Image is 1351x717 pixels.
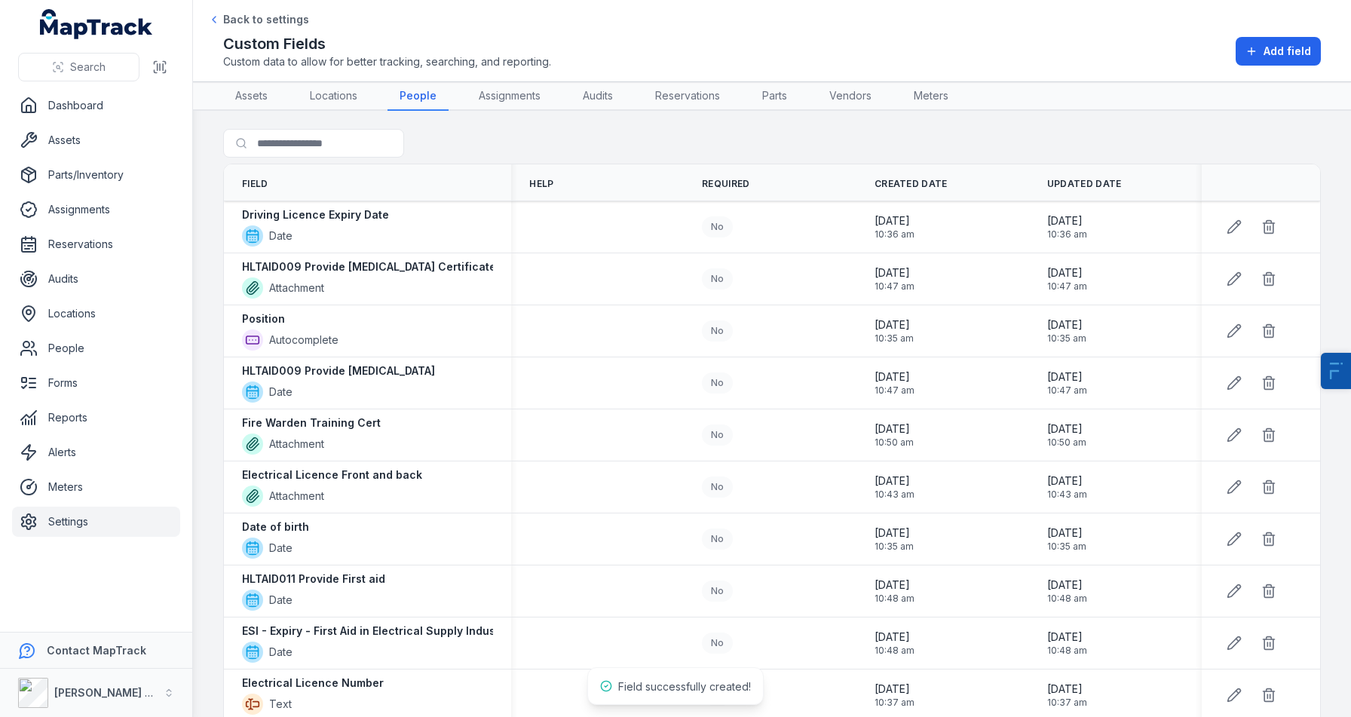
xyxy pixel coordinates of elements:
span: Created Date [875,178,948,190]
span: [DATE] [875,473,914,489]
strong: HLTAID009 Provide [MEDICAL_DATA] [242,363,435,378]
span: Field successfully created! [618,680,751,693]
a: People [388,82,449,111]
strong: Fire Warden Training Cert [242,415,381,431]
span: Search [70,60,106,75]
span: 10:35 am [875,541,914,553]
time: 07/10/2025, 10:48:59 am [875,630,914,657]
time: 07/10/2025, 10:35:35 am [875,317,914,345]
span: Autocomplete [269,332,339,348]
span: Date [269,385,293,400]
span: Date [269,228,293,244]
time: 07/10/2025, 10:47:09 am [875,369,914,397]
strong: Date of birth [242,519,309,535]
span: 10:48 am [875,645,914,657]
time: 07/10/2025, 10:43:41 am [1047,473,1087,501]
span: Date [269,593,293,608]
time: 07/10/2025, 10:47:09 am [1047,369,1087,397]
span: [DATE] [875,630,914,645]
time: 07/10/2025, 10:36:07 am [1047,213,1087,241]
a: Parts/Inventory [12,160,180,190]
span: 10:36 am [1047,228,1087,241]
span: [DATE] [875,578,914,593]
span: [DATE] [875,213,914,228]
a: Assets [12,125,180,155]
a: People [12,333,180,363]
a: Dashboard [12,90,180,121]
a: Forms [12,368,180,398]
span: [DATE] [875,421,914,437]
span: [DATE] [875,265,914,280]
span: Date [269,541,293,556]
span: [DATE] [1047,317,1086,332]
a: Reservations [12,229,180,259]
time: 07/10/2025, 10:50:45 am [1047,421,1086,449]
time: 07/10/2025, 10:37:30 am [875,682,914,709]
time: 07/10/2025, 10:48:33 am [875,578,914,605]
span: 10:35 am [875,332,914,345]
span: 10:48 am [1047,645,1087,657]
a: Parts [750,82,799,111]
a: Reservations [643,82,732,111]
span: 10:47 am [1047,385,1087,397]
div: No [702,372,733,394]
a: Vendors [817,82,884,111]
span: Required [702,178,749,190]
span: [DATE] [875,317,914,332]
strong: Electrical Licence Front and back [242,467,422,483]
a: Locations [298,82,369,111]
time: 07/10/2025, 10:36:07 am [875,213,914,241]
strong: Electrical Licence Number [242,676,384,691]
span: 10:47 am [875,385,914,397]
a: Assets [223,82,280,111]
a: Meters [902,82,960,111]
time: 07/10/2025, 10:47:31 am [1047,265,1087,293]
a: Locations [12,299,180,329]
a: Settings [12,507,180,537]
div: No [702,424,733,446]
span: Attachment [269,280,324,296]
a: Meters [12,472,180,502]
span: Date [269,645,293,660]
a: Assignments [467,82,553,111]
span: 10:43 am [1047,489,1087,501]
span: 10:35 am [1047,541,1086,553]
span: 10:47 am [875,280,914,293]
div: No [702,633,733,654]
div: No [702,476,733,498]
span: 10:47 am [1047,280,1087,293]
div: No [702,216,733,237]
div: No [702,529,733,550]
time: 07/10/2025, 10:48:33 am [1047,578,1087,605]
time: 07/10/2025, 10:50:45 am [875,421,914,449]
time: 07/10/2025, 10:47:31 am [875,265,914,293]
span: Add field [1264,44,1311,59]
span: 10:35 am [1047,332,1086,345]
span: 10:48 am [1047,593,1087,605]
button: Add field [1236,37,1321,66]
strong: HLTAID009 Provide [MEDICAL_DATA] Certificate [242,259,496,274]
span: [DATE] [1047,265,1087,280]
button: Search [18,53,139,81]
time: 07/10/2025, 10:43:41 am [875,473,914,501]
span: 10:37 am [1047,697,1087,709]
strong: Position [242,311,285,326]
span: [DATE] [1047,213,1087,228]
div: No [702,268,733,290]
div: No [702,581,733,602]
strong: Driving Licence Expiry Date [242,207,389,222]
strong: Contact MapTrack [47,644,146,657]
a: Audits [12,264,180,294]
span: [DATE] [875,682,914,697]
span: 10:50 am [875,437,914,449]
a: Assignments [12,195,180,225]
span: [DATE] [1047,421,1086,437]
span: 10:48 am [875,593,914,605]
span: [DATE] [1047,682,1087,697]
span: [DATE] [875,369,914,385]
span: Field [242,178,268,190]
a: Audits [571,82,625,111]
h2: Custom Fields [223,33,551,54]
a: Alerts [12,437,180,467]
span: Back to settings [223,12,309,27]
